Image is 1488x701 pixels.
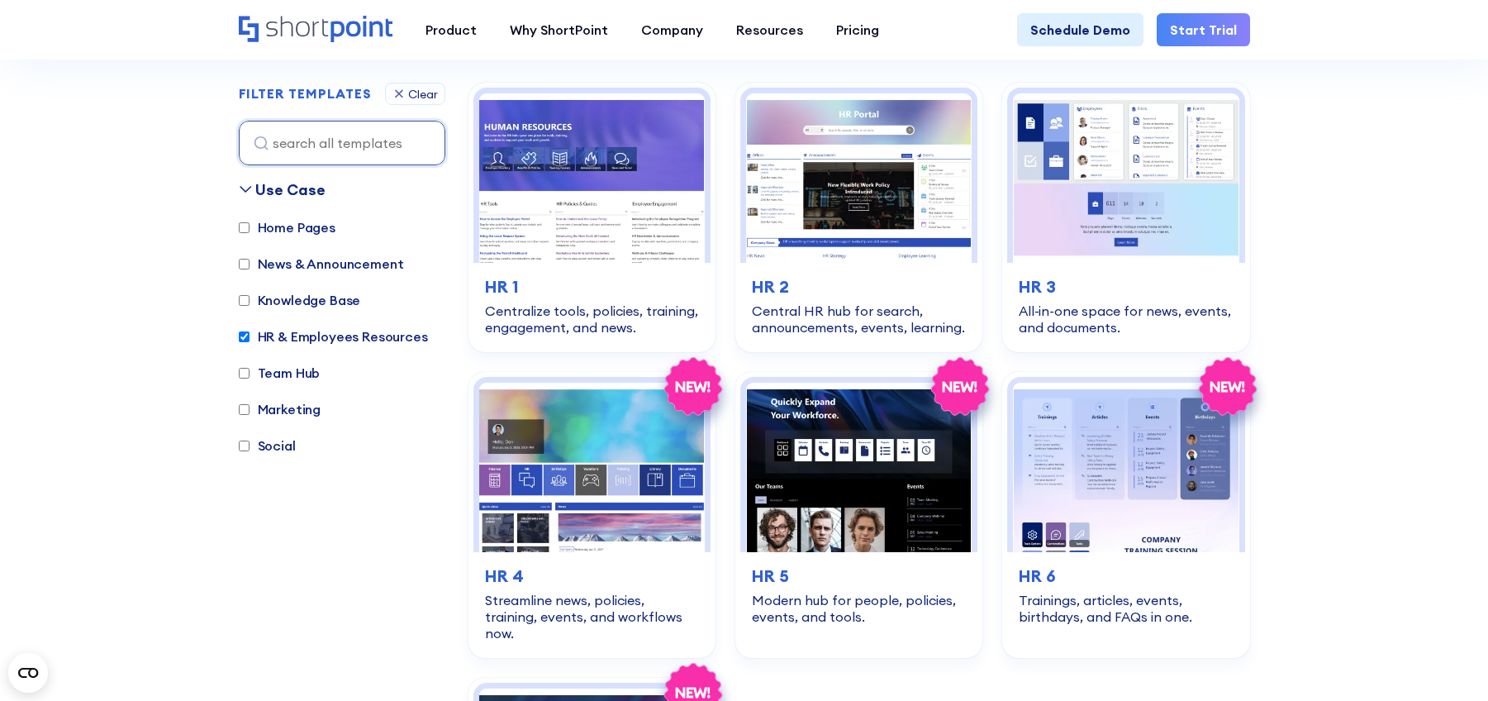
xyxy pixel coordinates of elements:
[1157,13,1250,46] a: Start Trial
[239,436,296,455] label: Social
[1002,372,1249,658] a: HR 6 – HR SharePoint Site Template: Trainings, articles, events, birthdays, and FAQs in one.HR 6T...
[239,259,250,269] input: News & Announcement
[1017,13,1143,46] a: Schedule Demo
[485,303,699,336] div: Centralize tools, policies, training, engagement, and news.
[408,88,438,100] div: Clear
[641,20,703,40] div: Company
[485,592,699,641] div: Streamline news, policies, training, events, and workflows now.
[1019,274,1233,299] h3: HR 3
[239,217,335,237] label: Home Pages
[836,20,879,40] div: Pricing
[239,399,321,419] label: Marketing
[735,83,982,352] a: HR 2 - HR Intranet Portal: Central HR hub for search, announcements, events, learning.HR 2Central...
[425,20,477,40] div: Product
[239,254,404,274] label: News & Announcement
[239,16,392,44] a: Home
[485,274,699,299] h3: HR 1
[239,327,428,346] label: HR & Employees Resources
[1191,509,1488,701] iframe: Chat Widget
[239,404,250,415] input: Marketing
[493,13,625,46] a: Why ShortPoint
[239,121,445,165] input: search all templates
[1019,564,1233,589] h3: HR 6
[752,274,966,299] h3: HR 2
[485,564,699,589] h3: HR 4
[479,93,705,263] img: HR 1 – Human Resources Template: Centralize tools, policies, training, engagement, and news.
[239,290,361,310] label: Knowledge Base
[239,368,250,379] input: Team Hub
[720,13,820,46] a: Resources
[409,13,493,46] a: Product
[510,20,608,40] div: Why ShortPoint
[8,653,48,693] button: Open CMP widget
[735,372,982,658] a: HR 5 – Human Resource Template: Modern hub for people, policies, events, and tools.HR 5Modern hub...
[736,20,803,40] div: Resources
[1013,383,1238,552] img: HR 6 – HR SharePoint Site Template: Trainings, articles, events, birthdays, and FAQs in one.
[468,372,715,658] a: HR 4 – SharePoint HR Intranet Template: Streamline news, policies, training, events, and workflow...
[1019,303,1233,336] div: All‑in‑one space for news, events, and documents.
[746,93,972,263] img: HR 2 - HR Intranet Portal: Central HR hub for search, announcements, events, learning.
[255,179,326,201] div: Use Case
[239,331,250,342] input: HR & Employees Resources
[820,13,896,46] a: Pricing
[752,303,966,336] div: Central HR hub for search, announcements, events, learning.
[1002,83,1249,352] a: HR 3 – HR Intranet Template: All‑in‑one space for news, events, and documents.HR 3All‑in‑one spac...
[479,383,705,552] img: HR 4 – SharePoint HR Intranet Template: Streamline news, policies, training, events, and workflow...
[468,83,715,352] a: HR 1 – Human Resources Template: Centralize tools, policies, training, engagement, and news.HR 1C...
[752,564,966,589] h3: HR 5
[239,295,250,306] input: Knowledge Base
[239,87,372,102] h2: FILTER TEMPLATES
[239,441,250,451] input: Social
[239,363,321,383] label: Team Hub
[752,592,966,625] div: Modern hub for people, policies, events, and tools.
[746,383,972,552] img: HR 5 – Human Resource Template: Modern hub for people, policies, events, and tools.
[1019,592,1233,625] div: Trainings, articles, events, birthdays, and FAQs in one.
[1013,93,1238,263] img: HR 3 – HR Intranet Template: All‑in‑one space for news, events, and documents.
[625,13,720,46] a: Company
[239,222,250,233] input: Home Pages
